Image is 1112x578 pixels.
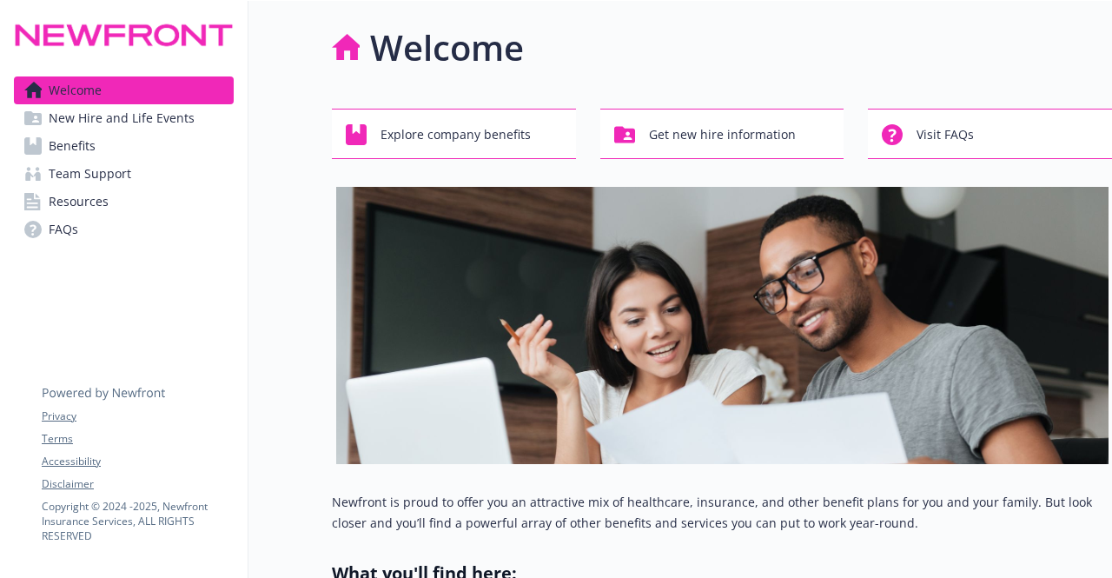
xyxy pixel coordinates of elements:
button: Visit FAQs [868,109,1112,159]
span: Explore company benefits [381,118,531,151]
img: overview page banner [336,187,1109,464]
span: Visit FAQs [917,118,974,151]
span: Team Support [49,160,131,188]
span: Resources [49,188,109,216]
a: New Hire and Life Events [14,104,234,132]
span: Benefits [49,132,96,160]
button: Explore company benefits [332,109,576,159]
p: Newfront is proud to offer you an attractive mix of healthcare, insurance, and other benefit plan... [332,492,1112,534]
a: Disclaimer [42,476,233,492]
a: Accessibility [42,454,233,469]
a: Resources [14,188,234,216]
span: New Hire and Life Events [49,104,195,132]
a: Welcome [14,76,234,104]
span: Welcome [49,76,102,104]
a: Privacy [42,409,233,424]
p: Copyright © 2024 - 2025 , Newfront Insurance Services, ALL RIGHTS RESERVED [42,499,233,543]
span: FAQs [49,216,78,243]
h1: Welcome [370,22,524,74]
button: Get new hire information [600,109,844,159]
a: Benefits [14,132,234,160]
a: FAQs [14,216,234,243]
a: Terms [42,431,233,447]
span: Get new hire information [649,118,796,151]
a: Team Support [14,160,234,188]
